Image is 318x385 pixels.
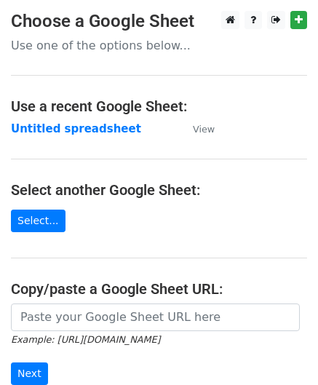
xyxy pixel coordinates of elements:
h4: Use a recent Google Sheet: [11,98,307,115]
h3: Choose a Google Sheet [11,11,307,32]
input: Next [11,362,48,385]
h4: Copy/paste a Google Sheet URL: [11,280,307,298]
a: Untitled spreadsheet [11,122,141,135]
p: Use one of the options below... [11,38,307,53]
h4: Select another Google Sheet: [11,181,307,199]
small: Example: [URL][DOMAIN_NAME] [11,334,160,345]
a: View [178,122,215,135]
small: View [193,124,215,135]
input: Paste your Google Sheet URL here [11,303,300,331]
a: Select... [11,210,65,232]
